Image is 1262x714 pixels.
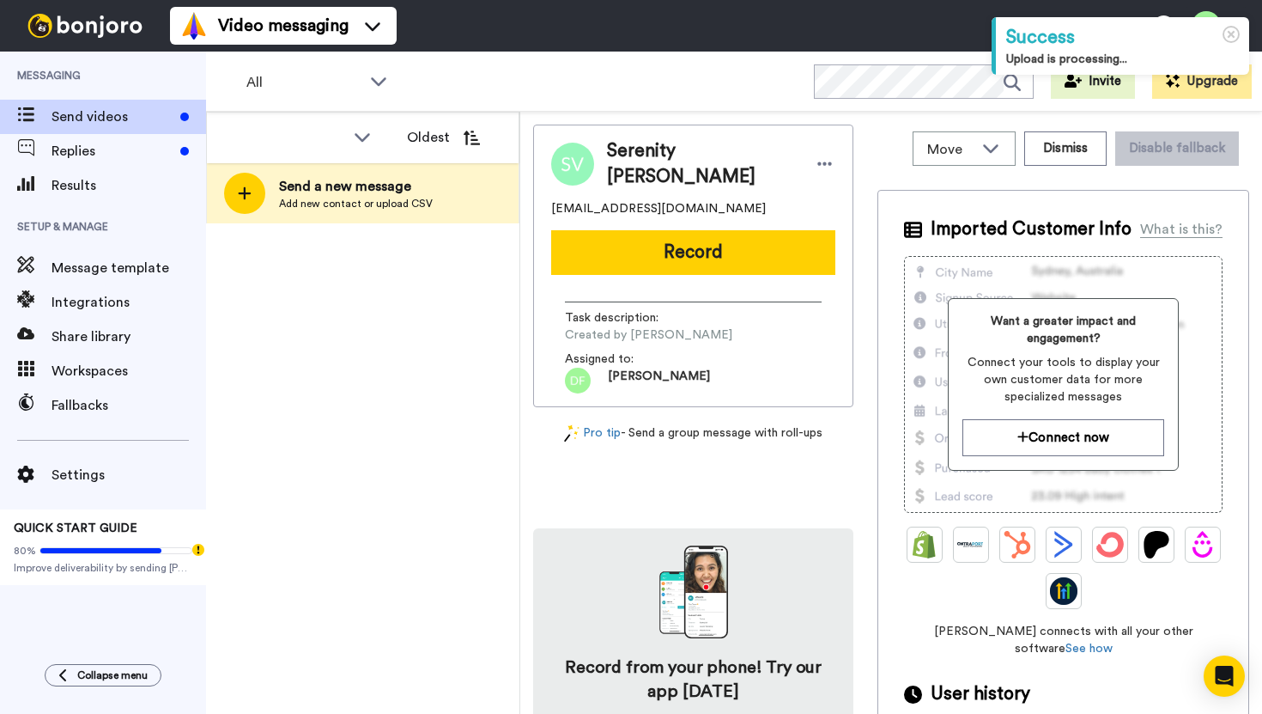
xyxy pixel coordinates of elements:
[607,138,797,190] span: Serenity [PERSON_NAME]
[931,217,1132,242] span: Imported Customer Info
[394,120,493,155] button: Oldest
[551,200,766,217] span: [EMAIL_ADDRESS][DOMAIN_NAME]
[1065,643,1113,655] a: See how
[279,176,433,197] span: Send a new message
[533,424,853,442] div: - Send a group message with roll-ups
[931,681,1030,707] span: User history
[1143,531,1170,558] img: Patreon
[1050,531,1077,558] img: ActiveCampaign
[550,656,836,704] h4: Record from your phone! Try our app [DATE]
[279,197,433,211] span: Add new contact or upload CSV
[1152,64,1252,99] button: Upgrade
[1140,219,1223,240] div: What is this?
[52,326,206,347] span: Share library
[1051,64,1135,99] button: Invite
[957,531,985,558] img: Ontraport
[21,14,149,38] img: bj-logo-header-white.svg
[14,561,192,575] span: Improve deliverability by sending [PERSON_NAME]’s from your own email
[1115,131,1239,166] button: Disable fallback
[551,143,594,186] img: Image of Serenity VanDalsen
[191,542,206,558] div: Tooltip anchor
[14,522,137,534] span: QUICK START GUIDE
[52,292,206,313] span: Integrations
[565,326,732,344] span: Created by [PERSON_NAME]
[565,368,591,394] img: df.png
[1204,656,1245,697] div: Open Intercom Messenger
[564,424,579,442] img: magic-wand.svg
[14,544,36,558] span: 80%
[659,546,728,638] img: download
[927,139,974,160] span: Move
[962,313,1164,347] span: Want a greater impact and engagement?
[1050,577,1077,605] img: GoHighLevel
[1189,531,1216,558] img: Drip
[52,395,206,416] span: Fallbacks
[52,107,173,127] span: Send videos
[1006,24,1239,51] div: Success
[962,419,1164,456] button: Connect now
[52,141,173,162] span: Replies
[1004,531,1031,558] img: Hubspot
[218,14,349,38] span: Video messaging
[45,664,161,687] button: Collapse menu
[962,354,1164,406] span: Connect your tools to display your own customer data for more specialized messages
[911,531,938,558] img: Shopify
[180,12,208,40] img: vm-color.svg
[564,424,621,442] a: Pro tip
[565,351,685,368] span: Assigned to:
[1006,51,1239,68] div: Upload is processing...
[1096,531,1124,558] img: ConvertKit
[52,465,206,485] span: Settings
[565,309,685,326] span: Task description :
[1024,131,1107,166] button: Dismiss
[551,230,835,275] button: Record
[52,258,206,278] span: Message template
[608,368,710,394] span: [PERSON_NAME]
[246,72,361,93] span: All
[52,361,206,381] span: Workspaces
[52,175,206,196] span: Results
[904,623,1223,657] span: [PERSON_NAME] connects with all your other software
[77,668,148,682] span: Collapse menu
